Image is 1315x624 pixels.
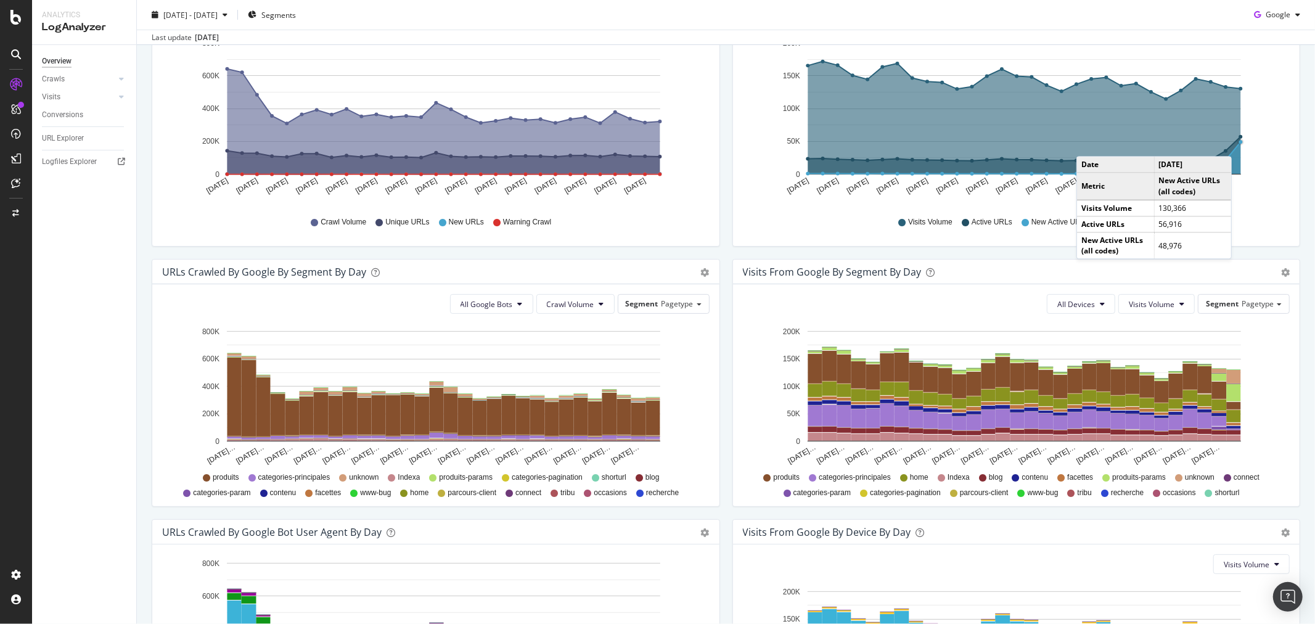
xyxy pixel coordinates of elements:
[1047,294,1115,314] button: All Devices
[42,91,115,104] a: Visits
[743,34,1285,205] div: A chart.
[796,170,800,179] text: 0
[785,176,810,195] text: [DATE]
[1224,559,1269,570] span: Visits Volume
[701,528,710,537] div: gear
[42,73,65,86] div: Crawls
[261,9,296,20] span: Segments
[782,72,800,80] text: 150K
[602,472,626,483] span: shorturl
[42,109,128,121] a: Conversions
[512,472,583,483] span: categories-pagination
[743,526,911,538] div: Visits From Google By Device By Day
[1118,294,1195,314] button: Visits Volume
[349,472,379,483] span: unknown
[162,266,366,278] div: URLs Crawled by Google By Segment By Day
[870,488,941,498] span: categories-pagination
[1022,472,1049,483] span: contenu
[202,39,219,47] text: 800K
[875,176,899,195] text: [DATE]
[1206,298,1239,309] span: Segment
[202,592,219,601] text: 600K
[163,9,218,20] span: [DATE] - [DATE]
[321,217,366,228] span: Crawl Volume
[533,176,558,195] text: [DATE]
[782,615,800,623] text: 150K
[1249,5,1305,25] button: Google
[1078,488,1092,498] span: tribu
[1154,173,1231,200] td: New Active URLs (all codes)
[1215,488,1240,498] span: shorturl
[504,176,528,195] text: [DATE]
[1067,472,1093,483] span: facettes
[42,55,128,68] a: Overview
[1054,176,1079,195] text: [DATE]
[42,132,84,145] div: URL Explorer
[324,176,349,195] text: [DATE]
[473,176,498,195] text: [DATE]
[1213,554,1290,574] button: Visits Volume
[354,176,379,195] text: [DATE]
[908,217,952,228] span: Visits Volume
[205,176,229,195] text: [DATE]
[743,266,922,278] div: Visits from Google By Segment By Day
[1154,216,1231,232] td: 56,916
[414,176,438,195] text: [DATE]
[384,176,409,195] text: [DATE]
[1154,232,1231,259] td: 48,976
[42,109,83,121] div: Conversions
[964,176,989,195] text: [DATE]
[743,324,1285,467] svg: A chart.
[264,176,289,195] text: [DATE]
[646,488,679,498] span: recherche
[623,176,647,195] text: [DATE]
[662,298,694,309] span: Pagetype
[202,382,219,391] text: 400K
[162,526,382,538] div: URLs Crawled by Google bot User Agent By Day
[202,72,219,80] text: 600K
[193,488,250,498] span: categories-param
[1028,488,1059,498] span: www-bug
[1242,298,1274,309] span: Pagetype
[782,327,800,336] text: 200K
[202,104,219,113] text: 400K
[42,132,128,145] a: URL Explorer
[1129,299,1174,310] span: Visits Volume
[215,437,219,446] text: 0
[782,588,800,596] text: 200K
[162,324,704,467] svg: A chart.
[202,355,219,363] text: 600K
[398,472,420,483] span: Indexa
[147,5,232,25] button: [DATE] - [DATE]
[152,32,219,43] div: Last update
[626,298,658,309] span: Segment
[782,382,800,391] text: 100K
[782,355,800,363] text: 150K
[448,488,496,498] span: parcours-client
[1057,299,1095,310] span: All Devices
[782,39,800,47] text: 200K
[444,176,469,195] text: [DATE]
[645,472,660,483] span: blog
[1266,9,1290,20] span: Google
[796,437,800,446] text: 0
[905,176,930,195] text: [DATE]
[1077,216,1154,232] td: Active URLs
[1154,157,1231,173] td: [DATE]
[202,409,219,418] text: 200K
[450,294,533,314] button: All Google Bots
[202,138,219,146] text: 200K
[162,34,704,205] svg: A chart.
[910,472,928,483] span: home
[315,488,341,498] span: facettes
[42,20,126,35] div: LogAnalyzer
[787,409,800,418] text: 50K
[1077,200,1154,216] td: Visits Volume
[1234,472,1260,483] span: connect
[515,488,541,498] span: connect
[960,488,1009,498] span: parcours-client
[1031,217,1125,228] span: New Active URLs (all codes)
[536,294,615,314] button: Crawl Volume
[994,176,1019,195] text: [DATE]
